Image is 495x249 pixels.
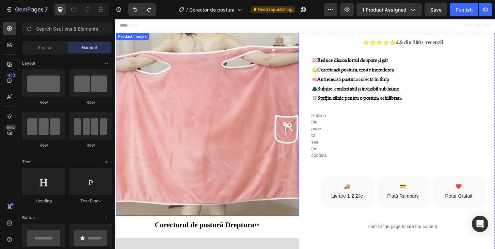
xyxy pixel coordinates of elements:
[22,159,31,165] span: Text
[349,176,390,184] div: ❤️
[212,82,308,88] span: 🛡️
[362,6,406,13] span: 1 product assigned
[258,6,292,13] span: Need republishing
[218,61,295,68] strong: Antrenează postura corectă în timp
[38,45,52,51] span: Section
[69,142,112,148] div: Row
[218,82,308,88] strong: Sprijin zilnic pentru o postură echilibrată
[450,3,478,16] button: Publish
[45,5,48,14] p: 7
[101,156,112,167] span: Toggle open
[3,3,51,16] button: 7
[150,218,156,225] strong: ™
[211,219,408,227] p: Publish the page to see the content.
[430,7,442,13] span: Save
[101,212,112,223] span: Toggle open
[189,6,235,13] span: Corector de postura
[22,215,35,221] span: Button
[229,176,270,184] div: 🚚
[115,19,495,249] iframe: Design area
[186,6,188,13] span: /
[212,41,293,47] span: 💢
[302,22,353,28] strong: 4.9 din 300+ recenzii
[22,60,35,66] span: Layout
[456,6,473,13] div: Publish
[289,176,330,184] div: 💳
[212,51,299,57] span: 💪
[6,72,16,78] div: 450
[101,58,112,69] span: Toggle open
[128,3,156,16] div: Undo/Redo
[349,187,390,194] div: Retur Gratuit
[69,99,112,105] div: Row
[69,198,112,204] div: Text Block
[266,22,302,28] strong: ⭐⭐⭐⭐⭐
[218,41,293,47] strong: Reduce disconfortul de spate și gât
[289,187,330,194] div: Plată Ramburs
[5,124,16,130] div: Beta
[81,45,97,51] span: Element
[425,3,447,16] button: Save
[218,51,299,57] strong: Corectează postura, crește încrederea
[22,142,65,148] div: Row
[212,71,305,78] span: 🧥
[212,61,295,68] span: 🧠
[22,198,65,204] div: Heading
[356,3,422,16] button: 1 product assigned
[218,71,305,78] strong: Subțire, confortabil și invizibil sub haine
[229,187,270,194] div: Livrare 1-2 Zile
[472,216,488,232] div: Open Intercom Messenger
[22,22,112,35] input: Search Sections & Elements
[22,99,65,105] div: Row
